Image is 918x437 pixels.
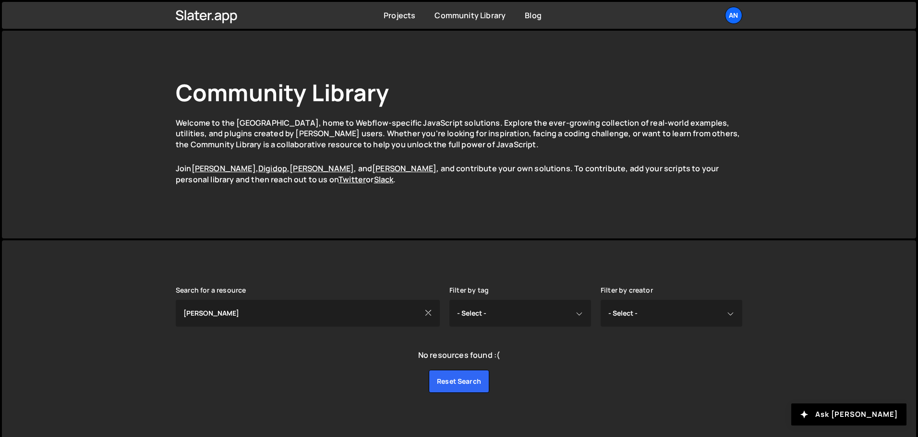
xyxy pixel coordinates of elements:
a: [PERSON_NAME] [290,163,354,174]
label: Filter by creator [601,286,653,294]
a: Slack [374,174,394,185]
label: Filter by tag [449,286,489,294]
a: Digidop [258,163,287,174]
a: Blog [525,10,542,21]
a: An [725,7,742,24]
h1: Community Library [176,77,742,108]
a: Projects [384,10,415,21]
input: Search for a resource... [176,300,440,327]
button: Ask [PERSON_NAME] [791,403,906,425]
a: Reset search [429,370,489,393]
a: [PERSON_NAME] [372,163,436,174]
a: [PERSON_NAME] [192,163,256,174]
p: Join , , , and , and contribute your own solutions. To contribute, add your scripts to your perso... [176,163,742,185]
p: Welcome to the [GEOGRAPHIC_DATA], home to Webflow-specific JavaScript solutions. Explore the ever... [176,118,742,150]
a: Twitter [338,174,366,185]
label: Search for a resource [176,286,246,294]
a: Community Library [435,10,506,21]
div: No resources found :( [418,350,500,360]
